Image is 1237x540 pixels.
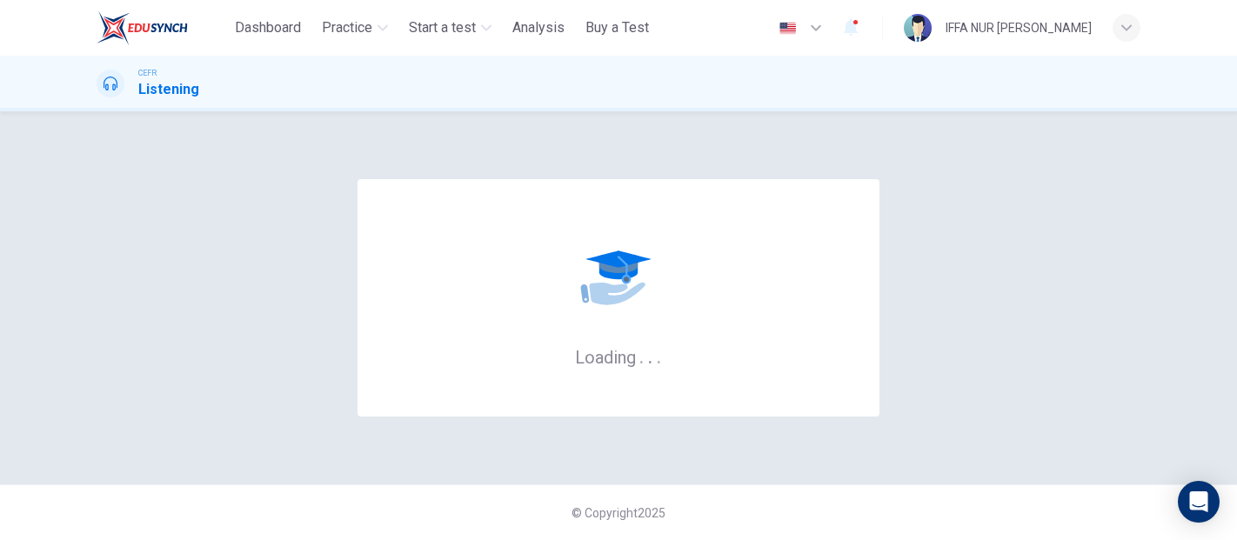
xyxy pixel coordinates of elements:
[97,10,228,45] a: ELTC logo
[656,341,662,370] h6: .
[228,12,308,43] button: Dashboard
[505,12,572,43] button: Analysis
[639,341,645,370] h6: .
[575,345,662,368] h6: Loading
[777,22,799,35] img: en
[409,17,476,38] span: Start a test
[512,17,565,38] span: Analysis
[97,10,188,45] img: ELTC logo
[572,506,665,520] span: © Copyright 2025
[946,17,1092,38] div: IFFA NUR [PERSON_NAME]
[235,17,301,38] span: Dashboard
[315,12,395,43] button: Practice
[904,14,932,42] img: Profile picture
[647,341,653,370] h6: .
[585,17,649,38] span: Buy a Test
[322,17,372,38] span: Practice
[138,79,199,100] h1: Listening
[578,12,656,43] button: Buy a Test
[138,67,157,79] span: CEFR
[1178,481,1220,523] div: Open Intercom Messenger
[402,12,498,43] button: Start a test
